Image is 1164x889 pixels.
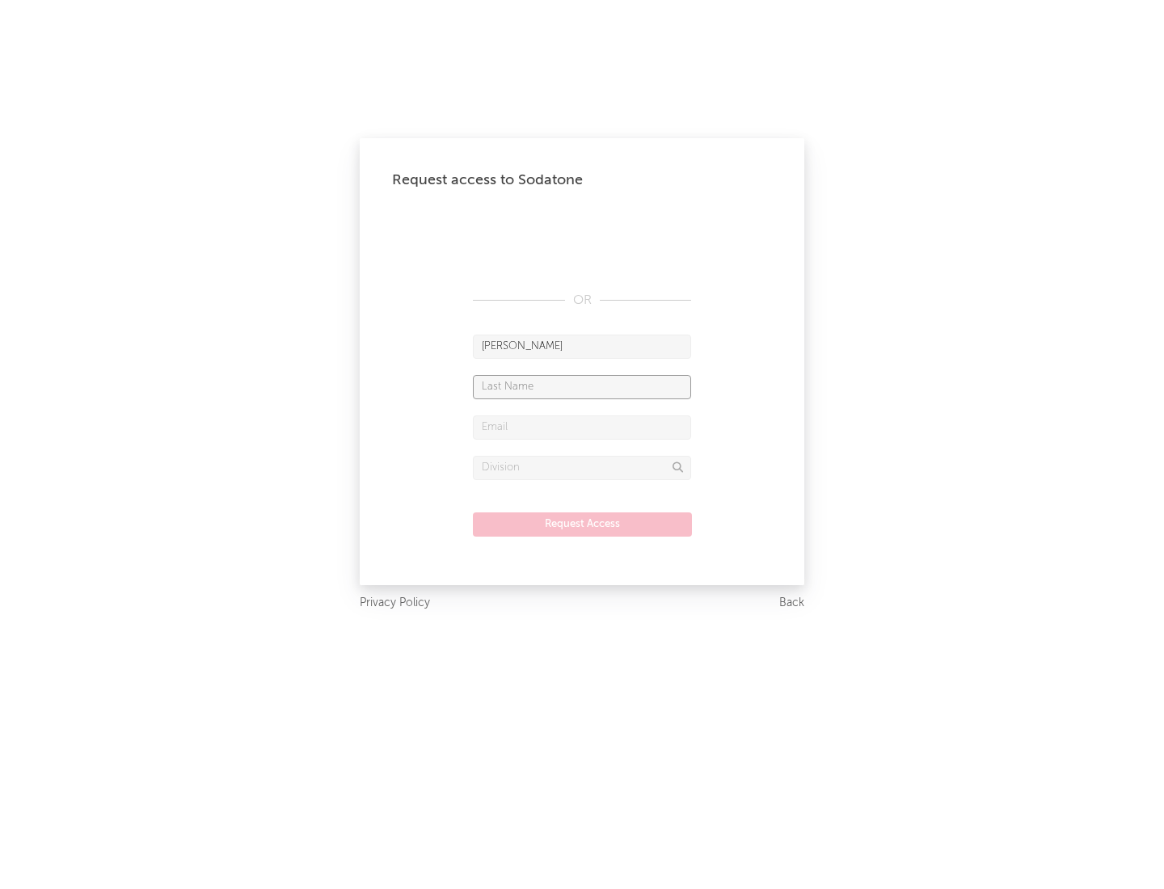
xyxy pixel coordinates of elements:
input: Last Name [473,375,691,399]
div: OR [473,291,691,310]
div: Request access to Sodatone [392,171,772,190]
input: First Name [473,335,691,359]
a: Back [779,593,804,613]
a: Privacy Policy [360,593,430,613]
input: Division [473,456,691,480]
input: Email [473,415,691,440]
button: Request Access [473,512,692,537]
